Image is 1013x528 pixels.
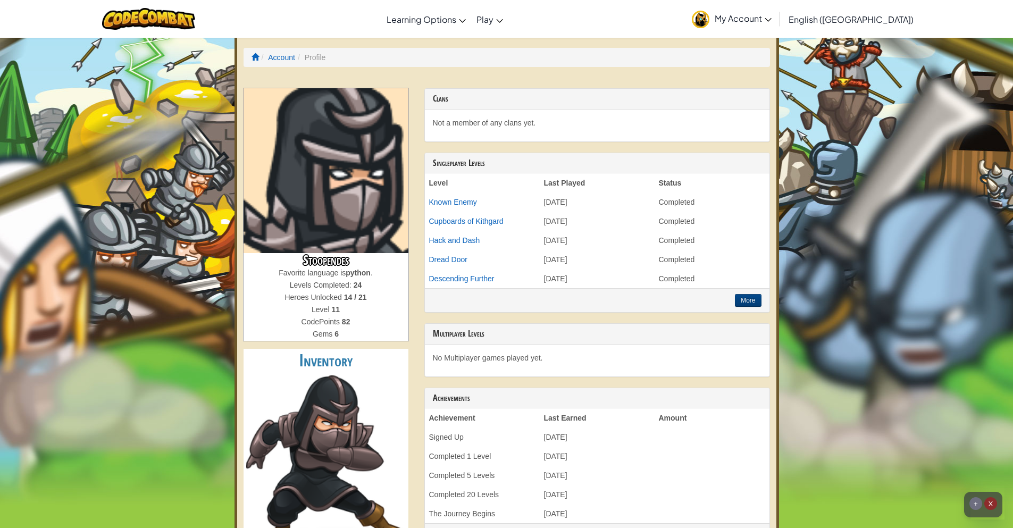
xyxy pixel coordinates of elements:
td: [DATE] [540,250,655,269]
span: Gems [313,330,334,338]
td: [DATE] [540,447,655,466]
strong: 6 [334,330,339,338]
td: Completed 20 Levels [425,485,540,504]
span: Favorite language is [279,269,346,277]
td: Signed Up [425,428,540,447]
td: The Journey Begins [425,504,540,523]
a: Play [471,5,508,33]
span: Levels Completed: [290,281,354,289]
p: Not a member of any clans yet. [433,118,761,128]
a: Descending Further [429,274,495,283]
td: [DATE] [540,428,655,447]
th: Status [655,173,769,192]
td: [DATE] [540,212,655,231]
td: [DATE] [540,231,655,250]
a: Known Enemy [429,198,477,206]
a: Cupboards of Kithgard [429,217,504,225]
a: Dread Door [429,255,467,264]
span: My Account [715,13,772,24]
a: My Account [687,2,777,36]
td: Completed 1 Level [425,447,540,466]
th: Achievement [425,408,540,428]
strong: python [346,269,371,277]
td: Completed [655,269,769,288]
img: CodeCombat logo [102,8,195,30]
button: More [735,294,761,307]
td: Completed [655,231,769,250]
th: Last Played [540,173,655,192]
span: Heroes Unlocked [284,293,344,301]
a: English ([GEOGRAPHIC_DATA]) [783,5,919,33]
span: Learning Options [387,14,456,25]
a: Account [268,53,295,62]
td: [DATE] [540,504,655,523]
a: Learning Options [381,5,471,33]
td: Completed [655,250,769,269]
h3: Multiplayer Levels [433,329,761,339]
span: English ([GEOGRAPHIC_DATA]) [789,14,914,25]
td: [DATE] [540,192,655,212]
strong: 11 [331,305,340,314]
th: Last Earned [540,408,655,428]
h3: Achievements [433,393,761,403]
li: Profile [295,52,325,63]
td: Completed [655,212,769,231]
span: Level [312,305,331,314]
h3: Clans [433,94,761,104]
span: Play [476,14,493,25]
h3: Stoopendes [244,253,408,267]
span: . [371,269,373,277]
th: Level [425,173,540,192]
a: Hack and Dash [429,236,480,245]
h2: Inventory [244,349,408,373]
iframe: Button to launch messaging window [970,485,1004,519]
strong: 24 [354,281,362,289]
strong: 82 [342,317,350,326]
p: No Multiplayer games played yet. [433,353,761,363]
td: [DATE] [540,466,655,485]
td: Completed 5 Levels [425,466,540,485]
td: [DATE] [540,485,655,504]
img: avatar [692,11,709,28]
th: Amount [655,408,769,428]
strong: 14 / 21 [344,293,367,301]
h3: Singleplayer Levels [433,158,761,168]
span: CodePoints [302,317,342,326]
td: Completed [655,192,769,212]
td: [DATE] [540,269,655,288]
